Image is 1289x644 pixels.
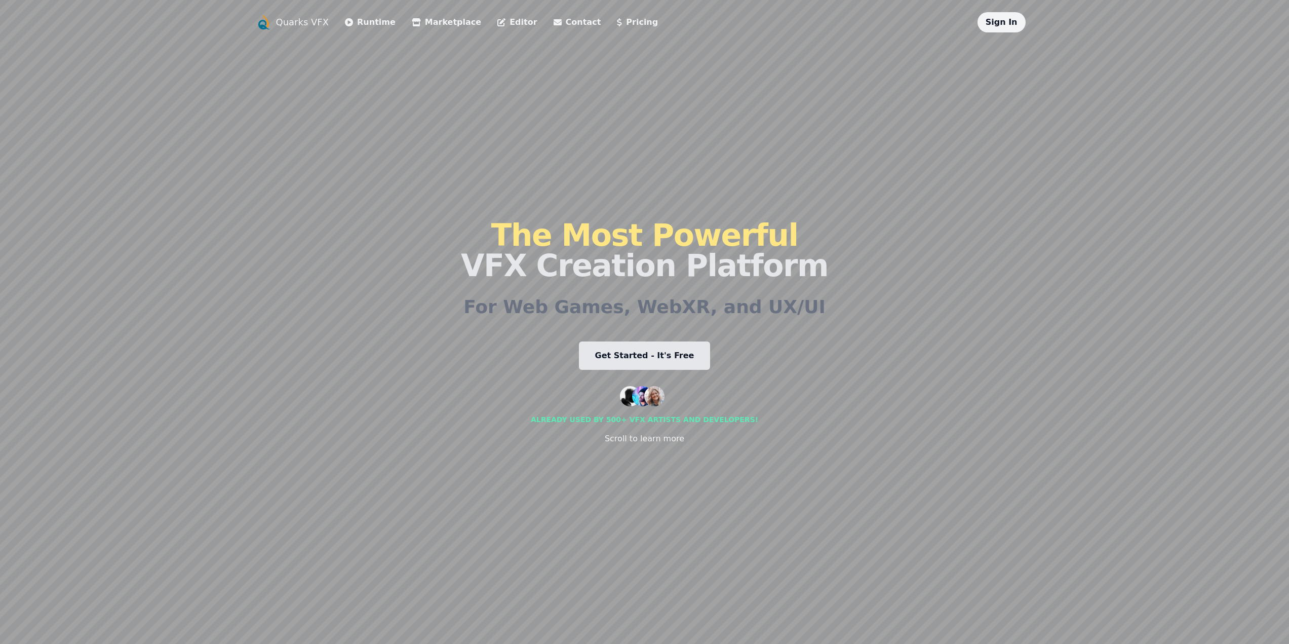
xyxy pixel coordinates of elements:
[491,217,798,253] span: The Most Powerful
[554,16,601,28] a: Contact
[620,386,640,406] img: customer 1
[617,16,658,28] a: Pricing
[461,220,828,281] h1: VFX Creation Platform
[644,386,665,406] img: customer 3
[463,297,826,317] h2: For Web Games, WebXR, and UX/UI
[345,16,396,28] a: Runtime
[605,433,684,445] div: Scroll to learn more
[276,15,329,29] a: Quarks VFX
[579,342,711,370] a: Get Started - It's Free
[632,386,652,406] img: customer 2
[497,16,537,28] a: Editor
[986,17,1018,27] a: Sign In
[531,414,758,425] div: Already used by 500+ vfx artists and developers!
[412,16,481,28] a: Marketplace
